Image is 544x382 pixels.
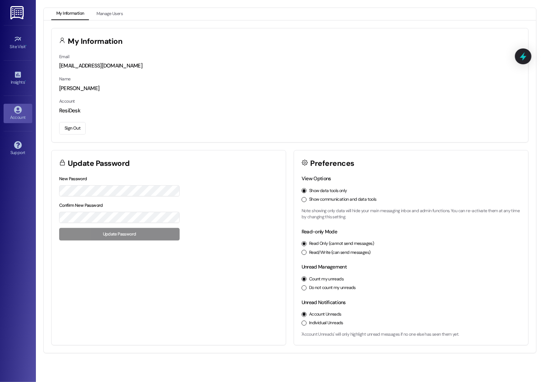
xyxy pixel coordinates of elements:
[4,69,32,88] a: Insights •
[302,208,521,220] p: Note: showing only data will hide your main messaging inbox and admin functions. You can re-activ...
[4,33,32,52] a: Site Visit •
[309,320,343,326] label: Individual Unreads
[68,38,123,45] h3: My Information
[10,6,25,19] img: ResiDesk Logo
[91,8,128,20] button: Manage Users
[302,299,346,306] label: Unread Notifications
[68,160,130,167] h3: Update Password
[309,196,377,203] label: Show communication and data tools
[59,107,521,115] div: ResiDesk
[59,76,71,82] label: Name
[51,8,89,20] button: My Information
[59,122,86,135] button: Sign Out
[311,160,354,167] h3: Preferences
[309,276,344,283] label: Count my unreads
[59,98,75,104] label: Account
[59,176,87,182] label: New Password
[302,264,347,270] label: Unread Management
[309,311,341,318] label: Account Unreads
[25,79,26,84] span: •
[302,228,337,235] label: Read-only Mode
[59,202,103,208] label: Confirm New Password
[302,331,521,338] p: 'Account Unreads' will only highlight unread messages if no one else has seen them yet.
[309,250,371,256] label: Read/Write (can send messages)
[302,175,331,182] label: View Options
[59,54,69,60] label: Email
[4,139,32,158] a: Support
[309,241,374,247] label: Read Only (cannot send messages)
[309,285,356,291] label: Do not count my unreads
[59,62,521,70] div: [EMAIL_ADDRESS][DOMAIN_NAME]
[4,104,32,123] a: Account
[309,188,347,194] label: Show data tools only
[26,43,27,48] span: •
[59,85,521,92] div: [PERSON_NAME]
